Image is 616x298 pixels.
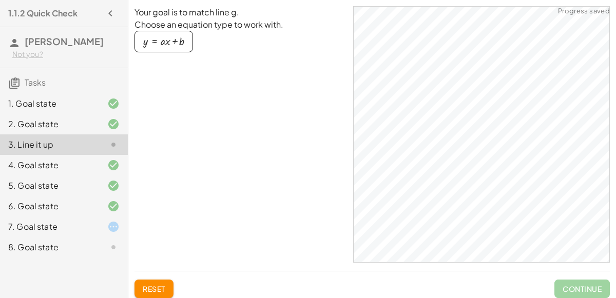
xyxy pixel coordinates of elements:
i: Task finished and correct. [107,118,120,130]
p: Choose an equation type to work with. [134,18,345,31]
span: Progress saved [558,6,610,16]
div: 4. Goal state [8,159,91,171]
p: Your goal is to match line g. [134,6,345,18]
span: [PERSON_NAME] [25,35,104,47]
i: Task not started. [107,241,120,253]
div: 7. Goal state [8,221,91,233]
button: Reset [134,280,174,298]
i: Task finished and correct. [107,97,120,110]
i: Task not started. [107,138,120,151]
span: Reset [143,284,165,293]
span: Tasks [25,77,46,88]
i: Task finished and correct. [107,200,120,212]
i: Task finished and correct. [107,180,120,192]
div: 6. Goal state [8,200,91,212]
div: 8. Goal state [8,241,91,253]
div: GeoGebra Classic [353,6,610,263]
div: Not you? [12,49,120,59]
i: Task started. [107,221,120,233]
div: 1. Goal state [8,97,91,110]
div: 3. Line it up [8,138,91,151]
i: Task finished and correct. [107,159,120,171]
div: 2. Goal state [8,118,91,130]
div: 5. Goal state [8,180,91,192]
canvas: Graphics View 1 [354,7,609,262]
h4: 1.1.2 Quick Check [8,7,78,19]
